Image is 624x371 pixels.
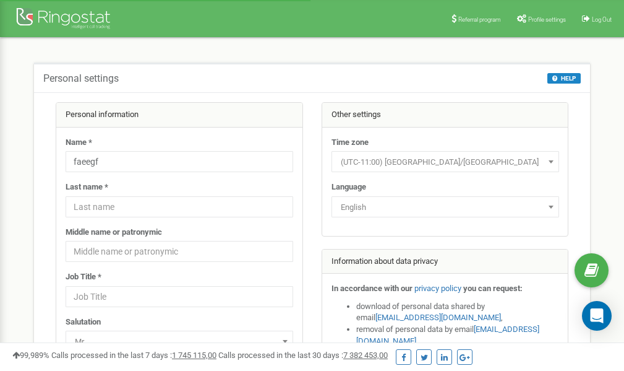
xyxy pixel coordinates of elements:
input: Middle name or patronymic [66,241,293,262]
label: Time zone [331,137,369,149]
label: Salutation [66,316,101,328]
span: English [331,196,559,217]
strong: In accordance with our [331,284,412,293]
span: (UTC-11:00) Pacific/Midway [336,154,555,171]
input: Name [66,151,293,172]
div: Personal information [56,103,302,128]
a: privacy policy [414,284,461,293]
u: 7 382 453,00 [343,351,388,360]
span: (UTC-11:00) Pacific/Midway [331,151,559,172]
label: Language [331,181,366,193]
span: 99,989% [12,351,49,360]
h5: Personal settings [43,73,119,84]
input: Last name [66,196,293,217]
span: Mr. [70,333,289,351]
div: Other settings [322,103,568,128]
button: HELP [547,73,581,84]
div: Information about data privacy [322,250,568,274]
label: Middle name or patronymic [66,227,162,238]
div: Open Intercom Messenger [582,301,612,331]
li: removal of personal data by email , [356,324,559,347]
strong: you can request: [463,284,523,293]
span: Referral program [458,16,501,23]
u: 1 745 115,00 [172,351,216,360]
label: Job Title * [66,271,101,283]
span: Calls processed in the last 7 days : [51,351,216,360]
span: Calls processed in the last 30 days : [218,351,388,360]
label: Last name * [66,181,108,193]
a: [EMAIL_ADDRESS][DOMAIN_NAME] [375,313,501,322]
span: Profile settings [528,16,566,23]
span: Mr. [66,331,293,352]
label: Name * [66,137,92,149]
span: Log Out [592,16,612,23]
span: English [336,199,555,216]
input: Job Title [66,286,293,307]
li: download of personal data shared by email , [356,301,559,324]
